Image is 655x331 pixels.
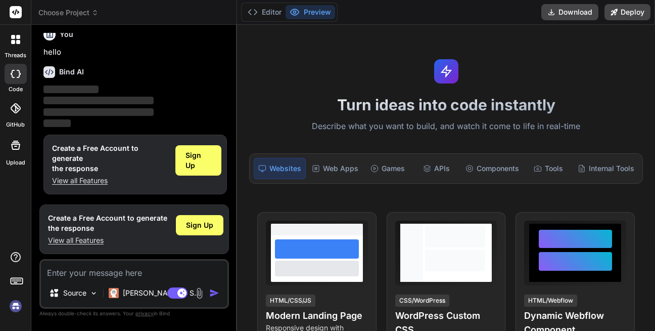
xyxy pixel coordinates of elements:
img: signin [7,298,24,315]
label: GitHub [6,120,25,129]
p: Source [63,288,86,298]
span: ‌ [43,86,99,93]
p: hello [43,47,227,58]
p: View all Features [48,235,167,245]
button: Download [541,4,598,20]
button: Preview [286,5,335,19]
span: Choose Project [38,8,99,18]
h1: Create a Free Account to generate the response [48,213,167,233]
div: Web Apps [308,158,362,179]
p: [PERSON_NAME] 4 S.. [123,288,198,298]
img: Pick Models [89,289,98,298]
h1: Turn ideas into code instantly [243,96,649,114]
h4: Modern Landing Page [266,309,368,323]
h1: Create a Free Account to generate the response [52,143,167,174]
div: Websites [254,158,306,179]
div: Games [364,158,411,179]
div: Tools [525,158,572,179]
div: HTML/Webflow [524,295,577,307]
span: privacy [135,310,154,316]
div: CSS/WordPress [395,295,449,307]
span: ‌ [43,119,71,127]
button: Editor [244,5,286,19]
span: Sign Up [185,150,211,171]
div: HTML/CSS/JS [266,295,315,307]
div: Internal Tools [574,158,638,179]
label: Upload [6,158,25,167]
h6: Bind AI [59,67,84,77]
p: Describe what you want to build, and watch it come to life in real-time [243,120,649,133]
h6: You [60,29,73,39]
p: View all Features [52,176,167,186]
span: Sign Up [186,220,213,230]
div: APIs [413,158,459,179]
img: Claude 4 Sonnet [109,288,119,298]
img: attachment [194,287,205,299]
label: threads [5,51,26,60]
img: icon [209,288,219,298]
div: Components [461,158,523,179]
span: ‌ [43,97,154,104]
span: ‌ [43,108,154,116]
label: code [9,85,23,94]
p: Always double-check its answers. Your in Bind [39,309,229,318]
button: Deploy [604,4,650,20]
